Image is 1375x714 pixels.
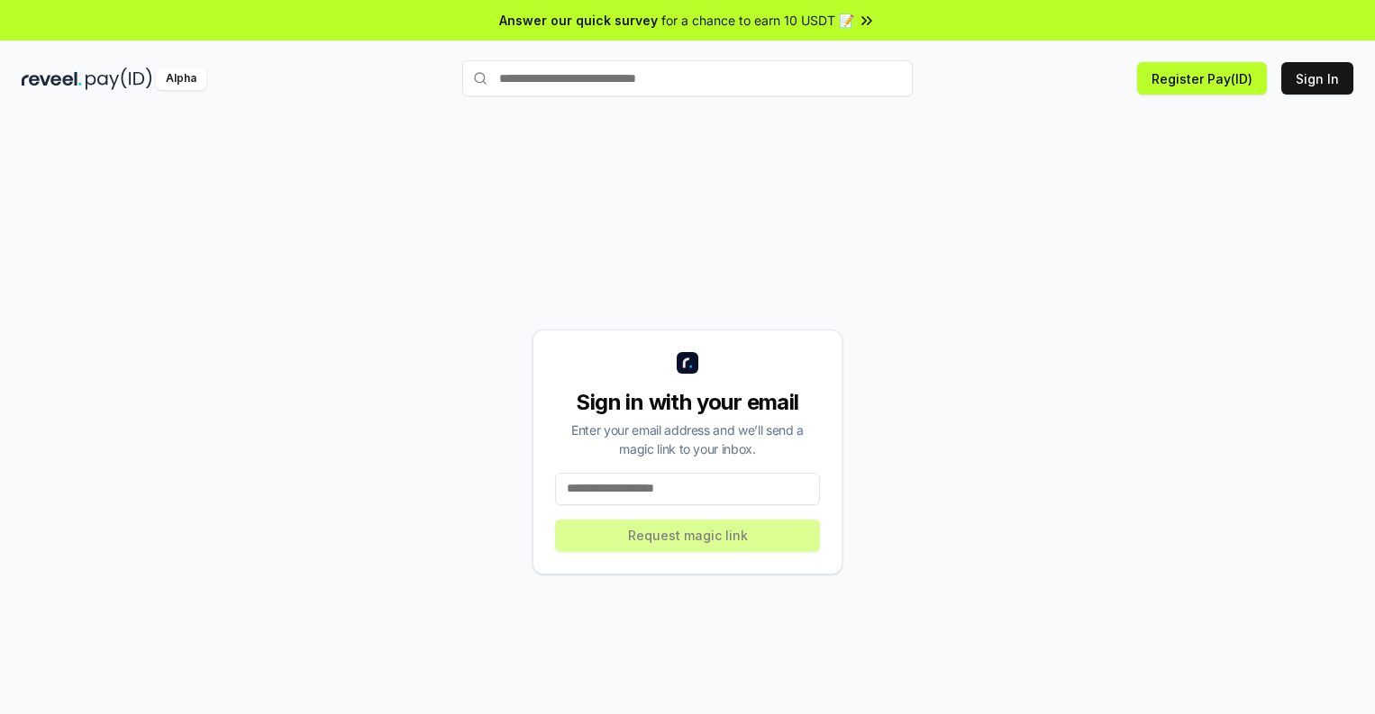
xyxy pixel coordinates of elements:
span: Answer our quick survey [499,11,658,30]
img: logo_small [677,352,698,374]
img: pay_id [86,68,152,90]
button: Sign In [1281,62,1353,95]
span: for a chance to earn 10 USDT 📝 [661,11,854,30]
div: Enter your email address and we’ll send a magic link to your inbox. [555,420,820,458]
div: Sign in with your email [555,388,820,417]
img: reveel_dark [22,68,82,90]
button: Register Pay(ID) [1137,62,1267,95]
div: Alpha [156,68,206,90]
